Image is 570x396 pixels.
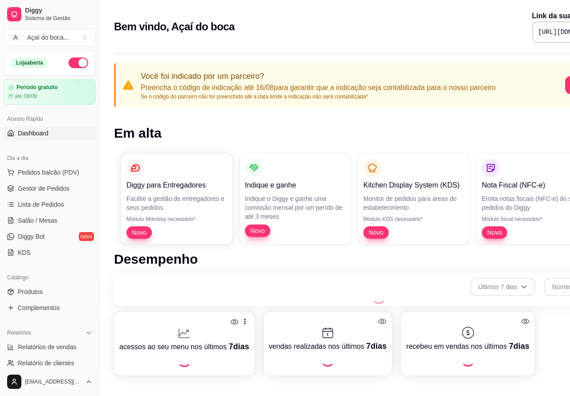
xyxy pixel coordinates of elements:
span: Relatório de clientes [18,359,74,367]
h2: Bem vindo, Açaí do boca [114,20,235,34]
button: Alterar Status [69,57,88,68]
p: Módulo KDS necessário* [363,216,464,223]
a: Lista de Pedidos [4,197,96,212]
a: Dashboard [4,126,96,140]
span: Diggy [25,7,92,15]
p: Diggy para Entregadores [126,180,227,191]
a: DiggySistema de Gestão [4,4,96,25]
div: Loja aberta [11,58,48,68]
button: Indique e ganheIndique o Diggy e ganhe uma comissão mensal por um perído de até 3 mesesNovo [240,154,351,244]
div: Loading [321,352,335,367]
span: Complementos [18,303,60,312]
p: Você foi indicado por um parceiro? [141,70,496,82]
p: Se o código do parceiro não for preenchido até a data limite a indicação não será contabilizada* [141,93,496,100]
a: Período gratuitoaté 08/09 [4,79,96,105]
button: Pedidos balcão (PDV) [4,165,96,180]
a: Relatórios de vendas [4,340,96,354]
div: Dia a dia [4,151,96,165]
span: Gestor de Pedidos [18,184,69,193]
p: Indique o Diggy e ganhe uma comissão mensal por um perído de até 3 meses [245,194,346,221]
p: acessos ao seu menu nos últimos [119,340,249,353]
p: Kitchen Display System (KDS) [363,180,464,191]
span: [EMAIL_ADDRESS][DOMAIN_NAME] [25,378,81,385]
span: Relatórios de vendas [18,343,77,351]
span: Dashboard [18,129,49,138]
span: KDS [18,248,31,257]
a: KDS [4,245,96,260]
div: Loading [177,353,191,367]
span: Relatórios [7,329,31,336]
span: Novo [484,228,505,237]
div: Catálogo [4,270,96,285]
p: Indique e ganhe [245,180,346,191]
button: Últimos 7 dias [470,278,535,296]
div: Acesso Rápido [4,112,96,126]
a: Gestor de Pedidos [4,181,96,196]
a: Produtos [4,285,96,299]
p: recebeu em vendas nos últimos [406,340,529,352]
button: Kitchen Display System (KDS)Monitor de pedidos para áreas do estabelecimentoMódulo KDS necessário... [358,154,469,244]
div: Loading [461,352,475,367]
span: Novo [247,226,269,235]
span: 7 dias [509,342,529,351]
p: Facilite a gestão de entregadores e seus pedidos. [126,194,227,212]
article: Período gratuito [16,84,58,91]
button: Diggy para EntregadoresFacilite a gestão de entregadores e seus pedidos.Módulo Motoboy necessário... [121,154,232,244]
span: Pedidos balcão (PDV) [18,168,79,177]
span: Salão / Mesas [18,216,57,225]
span: Sistema de Gestão [25,15,92,22]
p: vendas realizadas nos últimos [269,340,387,352]
a: Complementos [4,301,96,315]
span: A [11,33,20,42]
span: 7 dias [228,342,249,351]
button: [EMAIL_ADDRESS][DOMAIN_NAME] [4,371,96,392]
span: Lista de Pedidos [18,200,64,209]
article: até 08/09 [15,93,37,100]
div: Açaí do boca ... [27,33,69,42]
span: Produtos [18,287,43,296]
span: Novo [365,228,387,237]
a: Relatório de clientes [4,356,96,370]
button: Select a team [4,29,96,46]
span: Novo [128,228,150,237]
a: Salão / Mesas [4,213,96,228]
span: 7 dias [366,342,387,351]
p: Preencha o código de indicação até 16/08 para garantir que a indicação seja contabilizada para o ... [141,82,496,93]
div: Loading [372,290,386,304]
p: Módulo Motoboy necessário* [126,216,227,223]
a: Diggy Botnovo [4,229,96,244]
p: Monitor de pedidos para áreas do estabelecimento [363,194,464,212]
span: Diggy Bot [18,232,45,241]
